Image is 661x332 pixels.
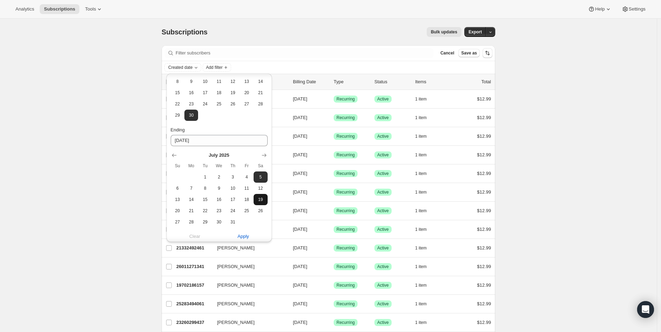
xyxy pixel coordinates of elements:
[11,4,38,14] button: Analytics
[240,87,254,98] button: Friday June 20 2025
[198,216,212,228] button: Tuesday July 29 2025
[377,320,389,325] span: Active
[229,185,237,191] span: 10
[187,197,195,202] span: 14
[243,174,251,180] span: 4
[229,219,237,225] span: 31
[217,245,255,252] span: [PERSON_NAME]
[336,227,355,232] span: Recurring
[203,63,231,72] button: Add filter
[240,205,254,216] button: Friday July 25 2025
[215,185,223,191] span: 9
[174,208,182,214] span: 20
[171,76,184,87] button: Sunday June 8 2025
[201,101,209,107] span: 24
[213,298,283,310] button: [PERSON_NAME]
[198,205,212,216] button: Tuesday July 22 2025
[336,171,355,176] span: Recurring
[415,96,427,102] span: 1 item
[176,243,491,253] div: 21332492461[PERSON_NAME][DATE]SuccessRecurringSuccessActive1 item$12.99
[229,197,237,202] span: 17
[336,208,355,214] span: Recurring
[415,262,434,272] button: 1 item
[637,301,654,318] div: Open Intercom Messenger
[254,205,267,216] button: Saturday July 26 2025
[176,187,491,197] div: 26589954221[PERSON_NAME][DATE]SuccessRecurringSuccessActive1 item$12.99
[240,76,254,87] button: Friday June 13 2025
[184,205,198,216] button: Monday July 21 2025
[415,282,427,288] span: 1 item
[215,219,223,225] span: 30
[477,264,491,269] span: $12.99
[213,242,283,254] button: [PERSON_NAME]
[226,216,240,228] button: Thursday July 31 2025
[256,79,264,84] span: 14
[629,6,646,12] span: Settings
[176,319,211,326] p: 23260299437
[415,245,427,251] span: 1 item
[415,134,427,139] span: 1 item
[254,183,267,194] button: Saturday July 12 2025
[438,49,457,57] button: Cancel
[415,78,450,85] div: Items
[198,98,212,110] button: Tuesday June 24 2025
[415,152,427,158] span: 1 item
[243,101,251,107] span: 27
[377,264,389,269] span: Active
[427,27,462,37] button: Bulk updates
[176,262,491,272] div: 26011271341[PERSON_NAME][DATE]SuccessRecurringSuccessActive1 item$12.99
[212,76,226,87] button: Wednesday June 11 2025
[226,87,240,98] button: Thursday June 19 2025
[254,171,267,183] button: Saturday July 5 2025
[240,160,254,171] th: Friday
[377,301,389,307] span: Active
[415,187,434,197] button: 1 item
[206,65,222,70] span: Add filter
[212,194,226,205] button: Wednesday July 16 2025
[584,4,616,14] button: Help
[415,150,434,160] button: 1 item
[212,160,226,171] th: Wednesday
[415,206,434,216] button: 1 item
[184,194,198,205] button: Monday July 14 2025
[415,318,434,327] button: 1 item
[336,301,355,307] span: Recurring
[293,78,328,85] p: Billing Date
[477,171,491,176] span: $12.99
[293,264,307,269] span: [DATE]
[336,320,355,325] span: Recurring
[415,189,427,195] span: 1 item
[215,174,223,180] span: 2
[213,280,283,291] button: [PERSON_NAME]
[184,87,198,98] button: Monday June 16 2025
[213,261,283,272] button: [PERSON_NAME]
[198,160,212,171] th: Tuesday
[336,282,355,288] span: Recurring
[171,205,184,216] button: Sunday July 20 2025
[256,163,264,169] span: Sa
[336,134,355,139] span: Recurring
[215,197,223,202] span: 16
[229,101,237,107] span: 26
[217,300,255,307] span: [PERSON_NAME]
[171,98,184,110] button: Sunday June 22 2025
[415,280,434,290] button: 1 item
[377,134,389,139] span: Active
[212,171,226,183] button: Wednesday July 2 2025
[415,169,434,178] button: 1 item
[176,263,211,270] p: 26011271341
[377,245,389,251] span: Active
[293,152,307,157] span: [DATE]
[336,152,355,158] span: Recurring
[217,282,255,289] span: [PERSON_NAME]
[415,131,434,141] button: 1 item
[201,174,209,180] span: 1
[176,282,211,289] p: 19702186157
[169,150,179,160] button: Show previous month, June 2025
[477,189,491,195] span: $12.99
[201,163,209,169] span: Tu
[336,264,355,269] span: Recurring
[293,245,307,250] span: [DATE]
[198,183,212,194] button: Tuesday July 8 2025
[483,48,492,58] button: Sort the results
